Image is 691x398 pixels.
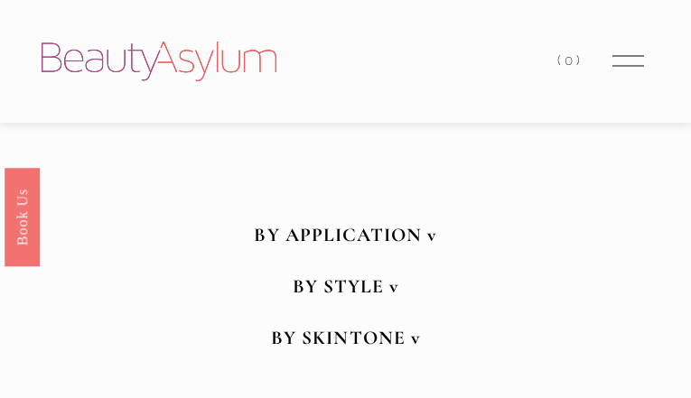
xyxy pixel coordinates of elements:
[565,52,576,69] span: 0
[254,223,436,246] strong: BY APPLICATION v
[557,49,583,73] a: 0 items in cart
[5,167,40,265] a: Book Us
[42,42,276,81] img: Beauty Asylum | Bridal Hair &amp; Makeup Charlotte &amp; Atlanta
[293,274,399,298] strong: BY STYLE v
[557,52,565,69] span: (
[576,52,584,69] span: )
[271,326,420,349] strong: BY SKINTONE v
